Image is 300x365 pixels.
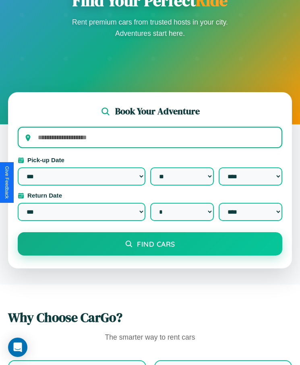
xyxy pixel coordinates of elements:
h2: Why Choose CarGo? [8,309,292,326]
p: The smarter way to rent cars [8,331,292,344]
p: Rent premium cars from trusted hosts in your city. Adventures start here. [70,16,231,39]
h2: Book Your Adventure [115,105,200,118]
div: Open Intercom Messenger [8,338,27,357]
label: Return Date [18,192,282,199]
div: Give Feedback [4,166,10,199]
button: Find Cars [18,232,282,256]
label: Pick-up Date [18,157,282,163]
